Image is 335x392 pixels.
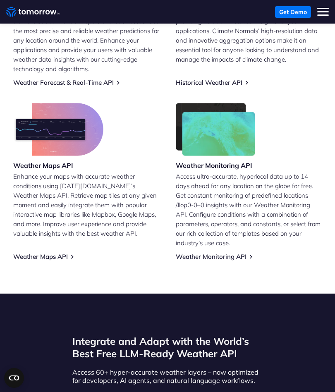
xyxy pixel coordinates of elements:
button: Toggle mobile menu [317,6,329,18]
h2: Integrate and Adapt with the World’s Best Free LLM-Ready Weather API [72,335,263,360]
p: Access ultra-accurate, hyperlocal data up to 14 days ahead for any location on the globe for free... [176,172,322,248]
h3: Weather Monitoring API [176,161,255,170]
a: Home link [6,6,60,18]
a: Historical Weather API [176,79,242,86]
p: Access 60+ hyper-accurate weather layers – now optimized for developers, AI agents, and natural l... [72,368,263,385]
a: Weather Monitoring API [176,253,246,261]
a: Weather Forecast & Real-Time API [13,79,114,86]
h3: Weather Maps API [13,161,103,170]
p: Enhance your maps with accurate weather conditions using [DATE][DOMAIN_NAME]’s Weather Maps API. ... [13,172,159,238]
button: Open CMP widget [4,368,24,388]
a: Weather Maps API [13,253,68,261]
a: Get Demo [275,6,311,18]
